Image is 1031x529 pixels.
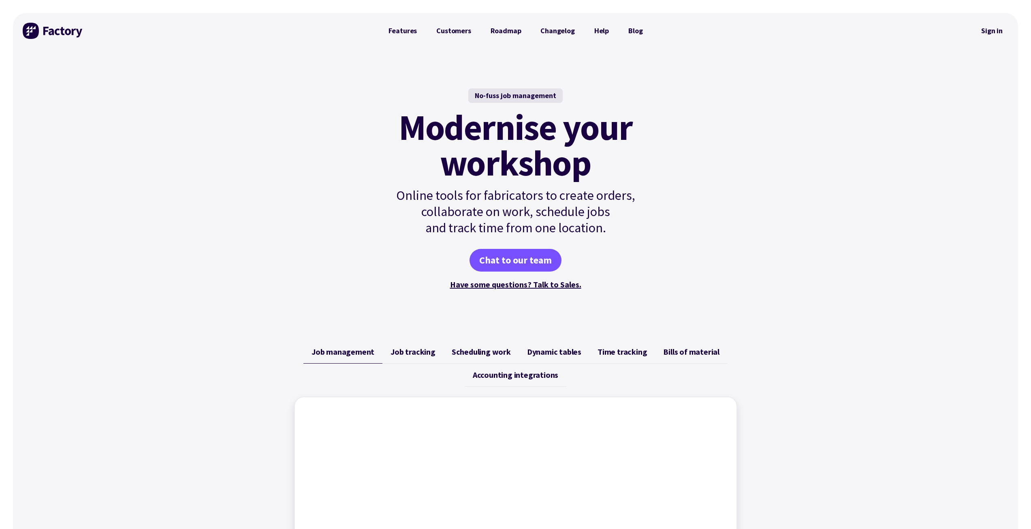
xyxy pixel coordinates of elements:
div: No-fuss job management [468,88,563,103]
nav: Secondary Navigation [976,21,1008,40]
a: Changelog [531,23,584,39]
span: Accounting integrations [473,370,558,380]
a: Blog [619,23,652,39]
a: Features [379,23,427,39]
span: Job tracking [391,347,435,357]
mark: Modernise your workshop [399,109,632,181]
img: Factory [23,23,83,39]
span: Scheduling work [452,347,511,357]
a: Sign in [976,21,1008,40]
span: Job management [312,347,374,357]
nav: Primary Navigation [379,23,653,39]
span: Dynamic tables [527,347,581,357]
span: Time tracking [598,347,647,357]
a: Chat to our team [470,249,561,272]
a: Have some questions? Talk to Sales. [450,279,581,289]
a: Roadmap [481,23,531,39]
a: Customers [427,23,480,39]
span: Bills of material [663,347,719,357]
a: Help [585,23,619,39]
p: Online tools for fabricators to create orders, collaborate on work, schedule jobs and track time ... [379,187,653,236]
